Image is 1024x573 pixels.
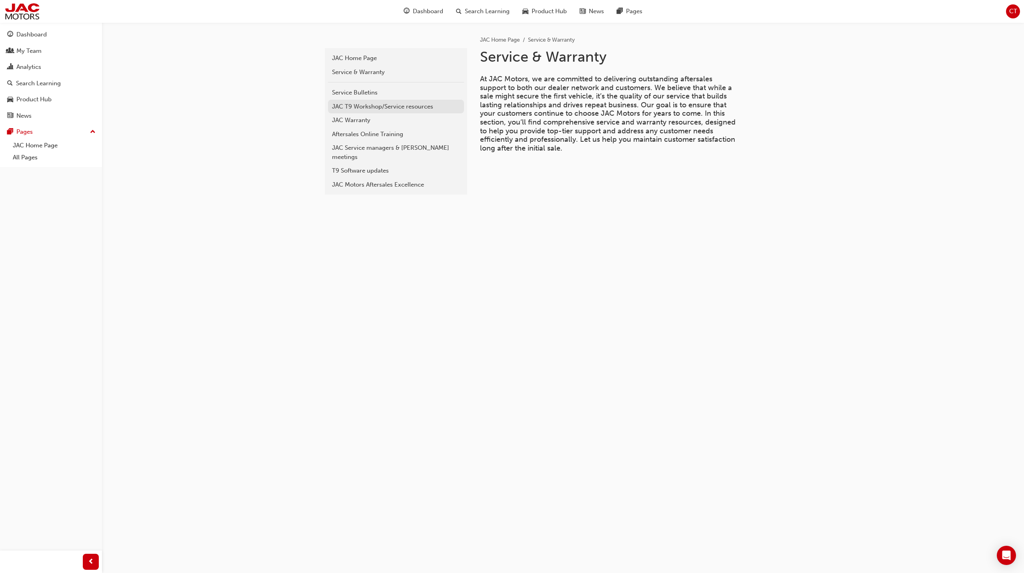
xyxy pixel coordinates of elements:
a: search-iconSearch Learning [450,3,516,20]
span: news-icon [580,6,586,16]
span: chart-icon [7,64,13,71]
div: JAC Motors Aftersales Excellence [332,180,460,189]
span: search-icon [7,80,13,87]
div: Pages [16,127,33,137]
button: DashboardMy TeamAnalyticsSearch LearningProduct HubNews [3,26,99,125]
a: Search Learning [3,76,99,91]
div: Aftersales Online Training [332,130,460,139]
a: News [3,109,99,123]
a: All Pages [10,151,99,164]
li: Service & Warranty [528,36,575,45]
a: JAC T9 Workshop/Service resources [328,100,464,114]
span: News [589,7,604,16]
div: My Team [16,46,42,56]
div: Service Bulletins [332,88,460,97]
button: Pages [3,125,99,139]
span: search-icon [456,6,462,16]
div: Product Hub [16,95,52,104]
span: pages-icon [7,129,13,136]
div: JAC Service managers & [PERSON_NAME] meetings [332,143,460,161]
a: Dashboard [3,27,99,42]
span: pages-icon [617,6,623,16]
a: Service Bulletins [328,86,464,100]
img: jac-portal [4,2,40,20]
a: news-iconNews [573,3,610,20]
span: guage-icon [7,31,13,38]
a: JAC Service managers & [PERSON_NAME] meetings [328,141,464,164]
div: Search Learning [16,79,61,88]
div: Open Intercom Messenger [997,546,1016,565]
a: guage-iconDashboard [397,3,450,20]
a: car-iconProduct Hub [516,3,573,20]
div: Service & Warranty [332,68,460,77]
a: JAC Home Page [328,51,464,65]
div: Dashboard [16,30,47,39]
a: Service & Warranty [328,65,464,79]
a: JAC Home Page [10,139,99,152]
span: Product Hub [532,7,567,16]
a: pages-iconPages [610,3,649,20]
a: My Team [3,44,99,58]
span: Pages [626,7,642,16]
span: CT [1009,7,1017,16]
span: Dashboard [413,7,443,16]
span: At JAC Motors, we are committed to delivering outstanding aftersales support to both our dealer n... [480,74,738,153]
div: JAC T9 Workshop/Service resources [332,102,460,111]
a: Analytics [3,60,99,74]
span: car-icon [7,96,13,103]
button: CT [1006,4,1020,18]
span: up-icon [90,127,96,137]
h1: Service & Warranty [480,48,742,66]
span: car-icon [522,6,528,16]
span: prev-icon [88,557,94,567]
div: News [16,111,32,121]
span: news-icon [7,113,13,120]
span: people-icon [7,48,13,55]
a: JAC Motors Aftersales Excellence [328,178,464,192]
span: Search Learning [465,7,510,16]
div: JAC Warranty [332,116,460,125]
a: JAC Home Page [480,36,520,43]
div: Analytics [16,62,41,72]
a: T9 Software updates [328,164,464,178]
div: JAC Home Page [332,54,460,63]
a: Product Hub [3,92,99,107]
a: Aftersales Online Training [328,127,464,141]
span: guage-icon [404,6,410,16]
a: JAC Warranty [328,113,464,127]
div: T9 Software updates [332,166,460,175]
